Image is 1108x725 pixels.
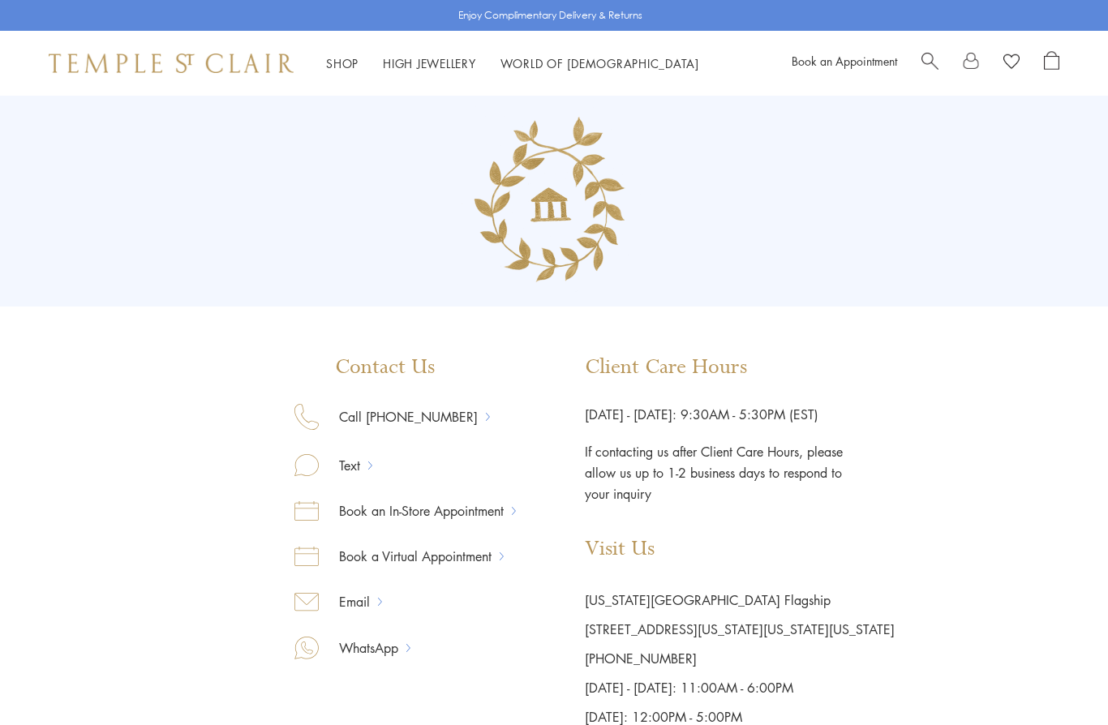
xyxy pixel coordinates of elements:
img: Group_135.png [455,102,654,301]
a: Text [319,455,368,476]
nav: Main navigation [326,54,699,74]
p: Client Care Hours [585,355,895,380]
a: High JewelleryHigh Jewellery [383,55,476,71]
a: Book an Appointment [792,53,897,69]
a: WhatsApp [319,637,406,659]
a: World of [DEMOGRAPHIC_DATA]World of [DEMOGRAPHIC_DATA] [500,55,699,71]
a: [STREET_ADDRESS][US_STATE][US_STATE][US_STATE] [585,620,895,638]
a: Call [PHONE_NUMBER] [319,406,486,427]
a: Search [921,51,938,75]
a: Open Shopping Bag [1044,51,1059,75]
a: View Wishlist [1003,51,1020,75]
a: [PHONE_NUMBER] [585,650,697,667]
iframe: Gorgias live chat messenger [1027,649,1092,709]
img: Temple St. Clair [49,54,294,73]
a: ShopShop [326,55,359,71]
a: Book a Virtual Appointment [319,546,500,567]
p: Enjoy Complimentary Delivery & Returns [458,7,642,24]
p: [DATE] - [DATE]: 9:30AM - 5:30PM (EST) [585,404,895,425]
p: Contact Us [294,355,516,380]
a: Book an In-Store Appointment [319,500,512,521]
p: If contacting us after Client Care Hours, please allow us up to 1-2 business days to respond to y... [585,425,844,504]
a: Email [319,591,378,612]
p: [US_STATE][GEOGRAPHIC_DATA] Flagship [585,586,895,615]
p: [DATE] - [DATE]: 11:00AM - 6:00PM [585,673,895,702]
p: Visit Us [585,537,895,561]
